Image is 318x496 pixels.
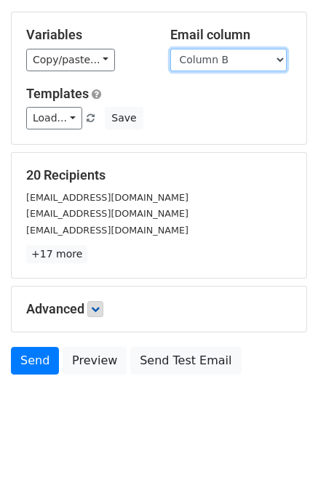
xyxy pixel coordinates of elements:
h5: 20 Recipients [26,167,292,183]
small: [EMAIL_ADDRESS][DOMAIN_NAME] [26,225,188,236]
a: Templates [26,86,89,101]
a: Load... [26,107,82,129]
a: Send [11,347,59,375]
iframe: Chat Widget [245,426,318,496]
button: Save [105,107,143,129]
a: Preview [63,347,127,375]
small: [EMAIL_ADDRESS][DOMAIN_NAME] [26,192,188,203]
h5: Advanced [26,301,292,317]
a: Send Test Email [130,347,241,375]
h5: Email column [170,27,293,43]
h5: Variables [26,27,148,43]
a: Copy/paste... [26,49,115,71]
a: +17 more [26,245,87,263]
small: [EMAIL_ADDRESS][DOMAIN_NAME] [26,208,188,219]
